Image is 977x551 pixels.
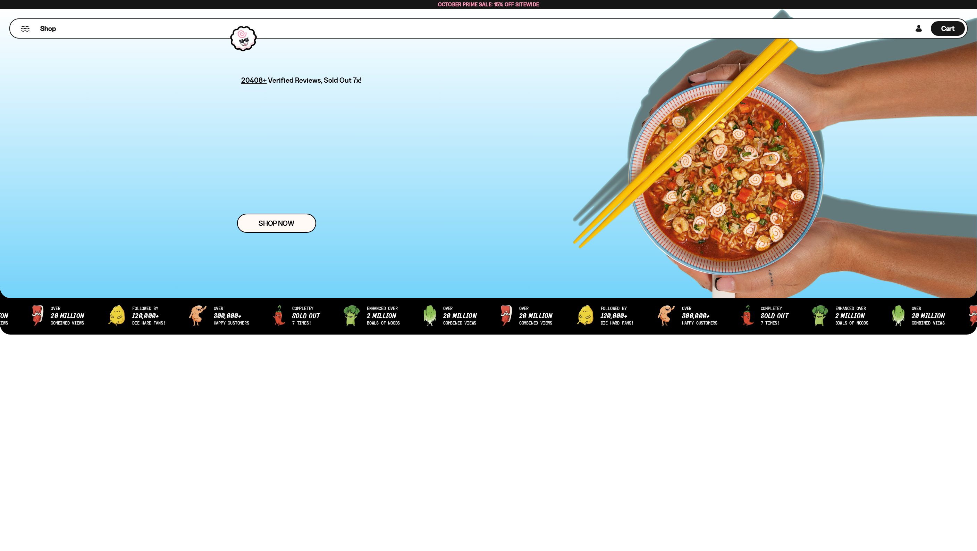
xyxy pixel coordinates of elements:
[259,220,294,227] span: Shop Now
[241,75,267,85] span: 20408+
[20,26,30,32] button: Mobile Menu Trigger
[237,214,316,233] a: Shop Now
[941,24,955,33] span: Cart
[40,24,56,33] span: Shop
[268,76,362,84] span: Verified Reviews, Sold Out 7x!
[40,21,56,36] a: Shop
[438,1,539,8] span: October Prime Sale: 15% off Sitewide
[931,19,965,38] div: Cart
